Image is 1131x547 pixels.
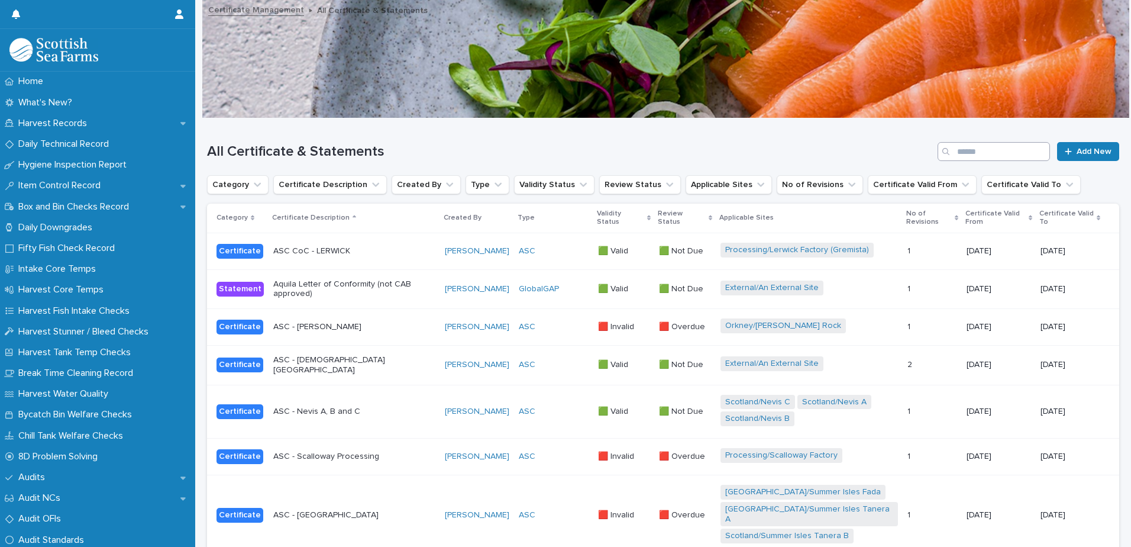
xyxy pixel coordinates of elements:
p: 🟥 Overdue [659,449,707,462]
p: 🟩 Not Due [659,282,706,294]
p: 1 [907,282,913,294]
p: What's New? [14,97,82,108]
p: [DATE] [1040,452,1100,462]
a: [PERSON_NAME] [445,246,509,256]
a: [PERSON_NAME] [445,284,509,294]
p: [DATE] [1040,246,1100,256]
p: Hygiene Inspection Report [14,159,136,170]
a: [PERSON_NAME] [445,407,509,417]
p: Bycatch Bin Welfare Checks [14,409,141,420]
p: 🟩 Not Due [659,404,706,417]
a: ASC [519,322,535,332]
p: Audit NCs [14,493,70,504]
p: Break Time Cleaning Record [14,368,143,379]
a: External/An External Site [725,359,819,369]
div: Certificate [216,508,263,523]
button: Review Status [599,175,681,194]
a: Scotland/Nevis C [725,397,790,407]
p: Aquila Letter of Conformity (not CAB approved) [273,279,435,300]
a: [PERSON_NAME] [445,452,509,462]
a: Scotland/Nevis A [802,397,867,407]
p: Harvest Tank Temp Checks [14,347,140,358]
div: Certificate [216,358,263,372]
a: [GEOGRAPHIC_DATA]/Summer Isles Fada [725,487,881,497]
p: No of Revisions [906,207,952,229]
p: 🟥 Overdue [659,320,707,332]
tr: StatementAquila Letter of Conformity (not CAB approved)[PERSON_NAME] GlobalGAP 🟩 Valid🟩 Valid 🟩 N... [207,269,1119,309]
p: All Certificate & Statements [317,3,428,16]
p: 🟩 Not Due [659,244,706,256]
p: 🟥 Invalid [598,508,636,520]
p: [DATE] [967,284,1031,294]
a: Scotland/Nevis B [725,414,790,424]
div: Certificate [216,404,263,419]
p: Harvest Core Temps [14,284,113,295]
p: Certificate Description [272,211,350,224]
a: [PERSON_NAME] [445,322,509,332]
input: Search [938,142,1050,161]
p: [DATE] [967,322,1031,332]
button: Validity Status [514,175,594,194]
tr: CertificateASC - Scalloway Processing[PERSON_NAME] ASC 🟥 Invalid🟥 Invalid 🟥 Overdue🟥 Overdue Proc... [207,439,1119,475]
p: Audits [14,472,54,483]
p: [DATE] [967,246,1031,256]
button: Applicable Sites [686,175,772,194]
p: Box and Bin Checks Record [14,201,138,213]
p: Daily Technical Record [14,139,118,150]
a: ASC [519,360,535,370]
p: [DATE] [1040,284,1100,294]
img: mMrefqRFQpe26GRNOUkG [9,38,98,62]
tr: CertificateASC - [PERSON_NAME][PERSON_NAME] ASC 🟥 Invalid🟥 Invalid 🟥 Overdue🟥 Overdue Orkney/[PER... [207,309,1119,346]
button: No of Revisions [777,175,863,194]
p: 8D Problem Solving [14,451,107,462]
p: Review Status [658,207,706,229]
p: Harvest Stunner / Bleed Checks [14,326,158,337]
button: Certificate Valid To [981,175,1081,194]
p: [DATE] [1040,322,1100,332]
a: GlobalGAP [519,284,559,294]
p: Created By [444,211,482,224]
button: Certificate Description [273,175,387,194]
p: 🟩 Valid [598,282,631,294]
p: Daily Downgrades [14,222,102,233]
p: 1 [907,404,913,417]
p: Validity Status [597,207,644,229]
p: 🟩 Not Due [659,358,706,370]
p: ASC - Nevis A, B and C [273,407,435,417]
button: Category [207,175,269,194]
p: Applicable Sites [719,211,774,224]
p: 1 [907,320,913,332]
tr: CertificateASC CoC - LERWICK[PERSON_NAME] ASC 🟩 Valid🟩 Valid 🟩 Not Due🟩 Not Due Processing/Lerwic... [207,233,1119,269]
a: Processing/Lerwick Factory (Gremista) [725,245,869,255]
p: ASC - [GEOGRAPHIC_DATA] [273,510,435,520]
p: Audit OFIs [14,513,70,525]
p: [DATE] [967,452,1031,462]
div: Certificate [216,320,263,334]
p: [DATE] [967,407,1031,417]
a: ASC [519,510,535,520]
p: 🟥 Overdue [659,508,707,520]
p: 🟥 Invalid [598,449,636,462]
span: Add New [1077,147,1111,156]
a: Certificate Management [208,2,304,16]
tr: CertificateASC - Nevis A, B and C[PERSON_NAME] ASC 🟩 Valid🟩 Valid 🟩 Not Due🟩 Not Due Scotland/Nev... [207,385,1119,439]
a: [PERSON_NAME] [445,360,509,370]
a: Scotland/Summer Isles Tanera B [725,531,849,541]
div: Statement [216,282,264,297]
p: Intake Core Temps [14,263,105,275]
tr: CertificateASC - [DEMOGRAPHIC_DATA] [GEOGRAPHIC_DATA][PERSON_NAME] ASC 🟩 Valid🟩 Valid 🟩 Not Due🟩 ... [207,345,1119,385]
p: [DATE] [1040,407,1100,417]
button: Certificate Valid From [868,175,977,194]
a: [GEOGRAPHIC_DATA]/Summer Isles Tanera A [725,504,893,525]
p: ASC - Scalloway Processing [273,452,435,462]
p: 1 [907,508,913,520]
a: Processing/Scalloway Factory [725,451,838,461]
p: [DATE] [1040,510,1100,520]
a: Add New [1057,142,1119,161]
button: Created By [392,175,461,194]
p: 1 [907,449,913,462]
p: Fifty Fish Check Record [14,243,124,254]
a: ASC [519,407,535,417]
p: ASC - [PERSON_NAME] [273,322,435,332]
